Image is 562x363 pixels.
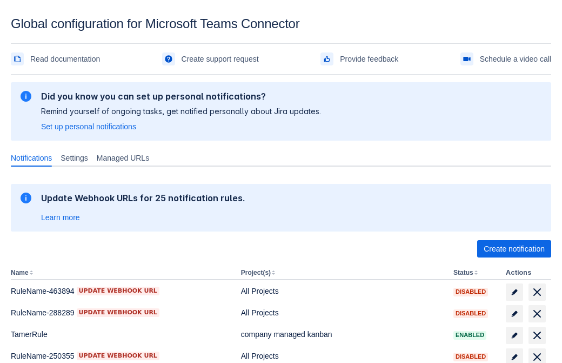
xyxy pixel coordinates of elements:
[460,50,551,68] a: Schedule a video call
[453,269,473,276] button: Status
[510,288,519,296] span: edit
[531,286,544,299] span: delete
[11,16,551,31] div: Global configuration for Microsoft Teams Connector
[19,90,32,103] span: information
[41,193,245,203] h2: Update Webhook URLs for 25 notification rules.
[453,311,488,316] span: Disabled
[241,351,445,361] div: All Projects
[241,329,445,340] div: company managed kanban
[501,266,551,280] th: Actions
[510,353,519,361] span: edit
[510,331,519,340] span: edit
[531,329,544,342] span: delete
[41,212,80,223] a: Learn more
[453,332,486,338] span: Enabled
[480,50,551,68] span: Schedule a video call
[484,240,545,258] span: Create notification
[79,308,157,317] span: Update webhook URL
[11,153,52,163] span: Notifications
[510,309,519,318] span: edit
[241,269,271,276] button: Project(s)
[41,106,321,117] p: Remind yourself of ongoing tasks, get notified personally about Jira updates.
[79,352,157,360] span: Update webhook URL
[182,50,259,68] span: Create support request
[11,329,232,340] div: TamerRule
[463,55,471,63] span: videoCall
[11,307,232,318] div: RuleName-288289
[11,269,29,276] button: Name
[320,50,398,68] a: Provide feedback
[477,240,551,258] button: Create notification
[531,307,544,320] span: delete
[340,50,398,68] span: Provide feedback
[164,55,173,63] span: support
[453,289,488,295] span: Disabled
[162,50,259,68] a: Create support request
[453,354,488,360] span: Disabled
[79,287,157,295] span: Update webhook URL
[11,351,232,361] div: RuleName-250355
[97,153,149,163] span: Managed URLs
[323,55,331,63] span: feedback
[13,55,22,63] span: documentation
[19,192,32,204] span: information
[11,50,100,68] a: Read documentation
[11,286,232,296] div: RuleName-463894
[30,50,100,68] span: Read documentation
[61,153,88,163] span: Settings
[41,91,321,102] h2: Did you know you can set up personal notifications?
[41,121,136,132] a: Set up personal notifications
[241,286,445,296] div: All Projects
[241,307,445,318] div: All Projects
